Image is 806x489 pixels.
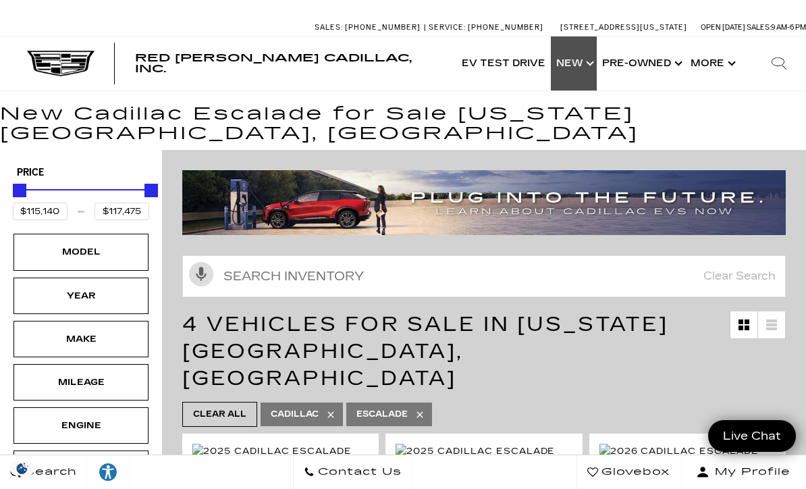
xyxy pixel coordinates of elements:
[192,444,369,473] div: 1 / 2
[144,184,158,197] div: Maximum Price
[47,288,115,303] div: Year
[468,23,543,32] span: [PHONE_NUMBER]
[135,53,443,74] a: Red [PERSON_NAME] Cadillac, Inc.
[47,418,115,433] div: Engine
[47,375,115,390] div: Mileage
[356,406,408,423] span: Escalade
[14,407,149,444] div: EngineEngine
[396,444,572,473] img: 2025 Cadillac Escalade Sport 1
[13,203,68,220] input: Minimum
[576,455,680,489] a: Glovebox
[13,179,149,220] div: Price
[13,184,26,197] div: Minimum Price
[429,23,466,32] span: Service:
[271,406,319,423] span: Cadillac
[730,311,757,338] a: Grid View
[47,244,115,259] div: Model
[598,463,670,482] span: Glovebox
[14,234,149,270] div: ModelModel
[315,24,424,31] a: Sales: [PHONE_NUMBER]
[701,23,745,32] span: Open [DATE]
[21,463,77,482] span: Search
[560,23,687,32] a: [STREET_ADDRESS][US_STATE]
[182,312,668,390] span: 4 Vehicles for Sale in [US_STATE][GEOGRAPHIC_DATA], [GEOGRAPHIC_DATA]
[709,463,790,482] span: My Profile
[716,428,788,444] span: Live Chat
[345,23,421,32] span: [PHONE_NUMBER]
[456,36,551,91] a: EV Test Drive
[88,462,128,482] div: Explore your accessibility options
[135,51,412,75] span: Red [PERSON_NAME] Cadillac, Inc.
[14,278,149,314] div: YearYear
[189,262,213,286] svg: Click to toggle on voice search
[597,36,685,91] a: Pre-Owned
[708,420,796,452] a: Live Chat
[47,332,115,346] div: Make
[27,51,95,76] img: Cadillac Dark Logo with Cadillac White Text
[95,203,149,220] input: Maximum
[315,23,343,32] span: Sales:
[396,444,572,473] div: 1 / 2
[14,451,149,487] div: ColorColor
[771,23,806,32] span: 9 AM-6 PM
[685,36,738,91] button: More
[182,170,786,235] img: ev-blog-post-banners4
[88,455,129,489] a: Explore your accessibility options
[747,23,771,32] span: Sales:
[192,444,369,473] img: 2025 Cadillac Escalade Premium Luxury 1
[680,455,806,489] button: Open user profile menu
[424,24,547,31] a: Service: [PHONE_NUMBER]
[315,463,402,482] span: Contact Us
[752,36,806,91] div: Search
[193,406,246,423] span: Clear All
[599,444,776,473] div: 1 / 2
[7,461,38,475] div: Privacy Settings
[551,36,597,91] a: New
[293,455,412,489] a: Contact Us
[14,364,149,401] div: MileageMileage
[182,255,786,297] input: Search Inventory
[17,167,145,179] h5: Price
[599,444,776,473] img: 2026 Cadillac Escalade Luxury 1
[14,321,149,357] div: MakeMake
